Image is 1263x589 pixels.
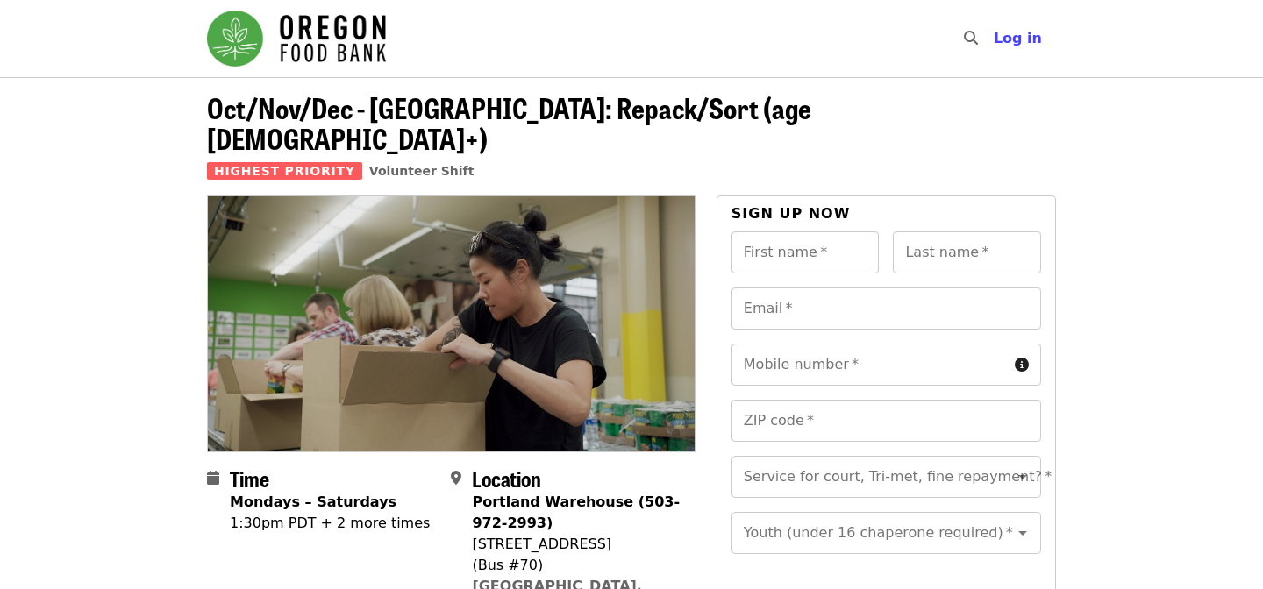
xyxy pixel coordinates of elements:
button: Open [1010,521,1035,545]
span: Sign up now [731,205,851,222]
span: Location [472,463,541,493]
div: [STREET_ADDRESS] [472,534,681,555]
input: Search [988,18,1003,60]
i: circle-info icon [1015,357,1029,373]
button: Log in [980,21,1056,56]
input: Last name [893,231,1041,273]
span: Highest Priority [207,162,362,180]
i: search icon [964,30,978,46]
span: Time [230,463,269,493]
span: Log in [994,30,1042,46]
i: map-marker-alt icon [451,470,461,486]
img: Oct/Nov/Dec - Portland: Repack/Sort (age 8+) organized by Oregon Food Bank [208,196,695,451]
span: Oct/Nov/Dec - [GEOGRAPHIC_DATA]: Repack/Sort (age [DEMOGRAPHIC_DATA]+) [207,87,811,159]
input: ZIP code [731,400,1041,442]
input: First name [731,231,880,273]
strong: Portland Warehouse (503-972-2993) [472,493,680,531]
i: calendar icon [207,470,219,486]
input: Email [731,287,1041,330]
strong: Mondays – Saturdays [230,493,396,510]
input: Mobile number [731,344,1008,386]
a: Volunteer Shift [369,164,475,178]
div: (Bus #70) [472,555,681,576]
img: Oregon Food Bank - Home [207,11,386,67]
div: 1:30pm PDT + 2 more times [230,513,430,534]
button: Open [1010,465,1035,489]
